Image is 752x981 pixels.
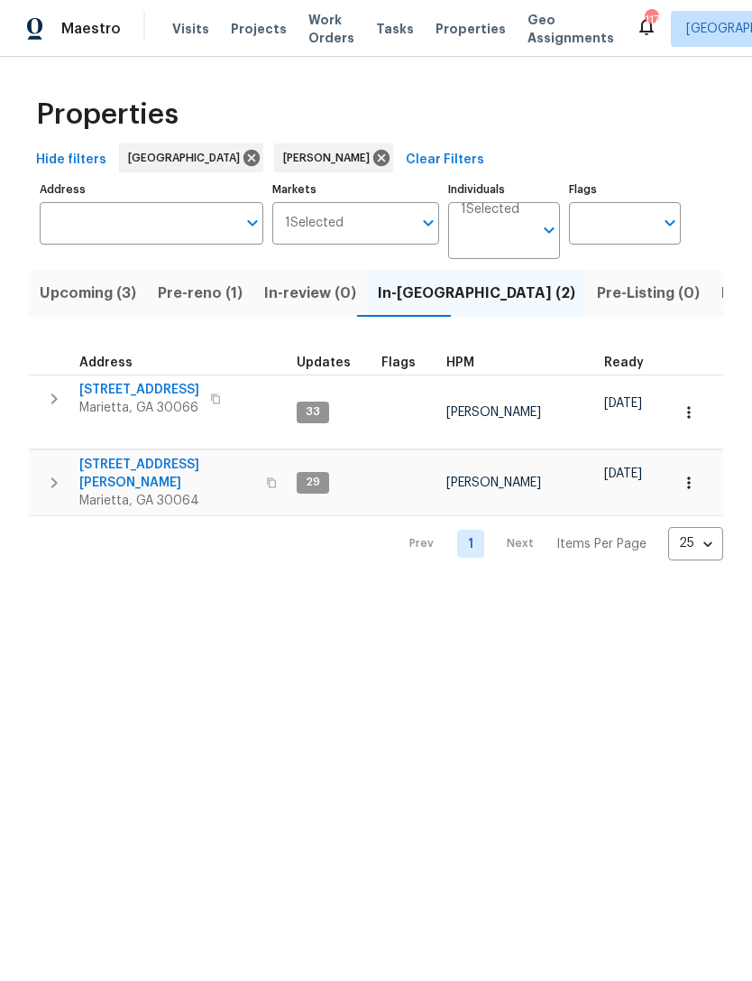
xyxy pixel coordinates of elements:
span: Pre-Listing (0) [597,281,700,306]
span: [DATE] [604,397,642,410]
span: In-[GEOGRAPHIC_DATA] (2) [378,281,575,306]
button: Open [657,210,683,236]
div: [PERSON_NAME] [274,143,393,172]
span: Hide filters [36,149,106,171]
span: Updates [297,356,351,369]
span: HPM [446,356,474,369]
span: [DATE] [604,467,642,480]
span: Pre-reno (1) [158,281,243,306]
div: 25 [668,520,723,567]
button: Open [416,210,441,236]
button: Open [536,217,562,243]
span: Tasks [376,23,414,35]
span: [PERSON_NAME] [446,477,541,489]
label: Address [40,184,263,195]
span: Upcoming (3) [40,281,136,306]
div: Earliest renovation start date (first business day after COE or Checkout) [604,356,660,369]
p: Items Per Page [556,535,647,553]
span: Properties [436,20,506,38]
span: Visits [172,20,209,38]
span: Properties [36,106,179,124]
a: Goto page 1 [457,530,484,558]
div: [GEOGRAPHIC_DATA] [119,143,263,172]
label: Flags [569,184,681,195]
div: 117 [645,11,657,29]
span: [STREET_ADDRESS][PERSON_NAME] [79,456,255,492]
label: Individuals [448,184,560,195]
span: Work Orders [308,11,354,47]
span: Ready [604,356,644,369]
span: Address [79,356,133,369]
span: Clear Filters [406,149,484,171]
span: In-review (0) [264,281,356,306]
span: Maestro [61,20,121,38]
span: [PERSON_NAME] [446,406,541,419]
label: Markets [272,184,440,195]
span: Marietta, GA 30066 [79,399,199,417]
button: Hide filters [29,143,114,177]
button: Clear Filters [399,143,491,177]
span: 29 [298,475,327,490]
span: [STREET_ADDRESS] [79,381,199,399]
span: [PERSON_NAME] [283,149,377,167]
span: Projects [231,20,287,38]
span: 33 [298,404,327,420]
span: Marietta, GA 30064 [79,492,255,510]
button: Open [240,210,265,236]
span: 1 Selected [285,216,344,231]
nav: Pagination Navigation [392,527,723,560]
span: [GEOGRAPHIC_DATA] [128,149,247,167]
span: Geo Assignments [527,11,614,47]
span: Flags [381,356,416,369]
span: 1 Selected [461,202,519,217]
